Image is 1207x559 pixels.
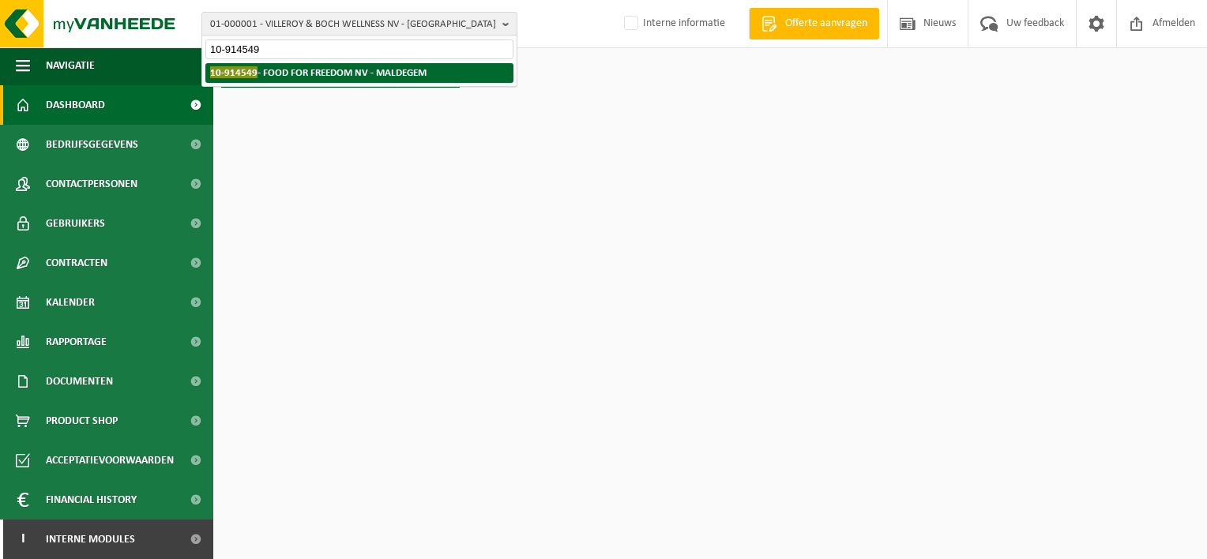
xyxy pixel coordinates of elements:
[749,8,879,39] a: Offerte aanvragen
[46,441,174,480] span: Acceptatievoorwaarden
[46,125,138,164] span: Bedrijfsgegevens
[46,520,135,559] span: Interne modules
[16,520,30,559] span: I
[46,480,137,520] span: Financial History
[46,46,95,85] span: Navigatie
[621,12,725,36] label: Interne informatie
[210,66,427,78] strong: - FOOD FOR FREEDOM NV - MALDEGEM
[46,243,107,283] span: Contracten
[210,66,258,78] span: 10-914549
[46,204,105,243] span: Gebruikers
[46,401,118,441] span: Product Shop
[210,13,496,36] span: 01-000001 - VILLEROY & BOCH WELLNESS NV - [GEOGRAPHIC_DATA]
[46,322,107,362] span: Rapportage
[205,39,513,59] input: Zoeken naar gekoppelde vestigingen
[46,283,95,322] span: Kalender
[781,16,871,32] span: Offerte aanvragen
[46,362,113,401] span: Documenten
[201,12,517,36] button: 01-000001 - VILLEROY & BOCH WELLNESS NV - [GEOGRAPHIC_DATA]
[46,85,105,125] span: Dashboard
[46,164,137,204] span: Contactpersonen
